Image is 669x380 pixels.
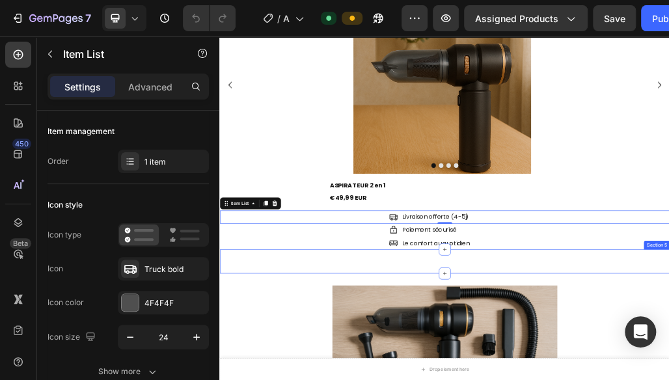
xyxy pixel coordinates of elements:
[48,126,115,137] div: Item management
[85,10,91,26] p: 7
[48,329,98,346] div: Icon size
[183,5,236,31] div: Undo/Redo
[12,139,31,149] div: 450
[406,219,414,227] button: Dot
[380,219,388,227] button: Dot
[48,199,83,211] div: Icon style
[367,219,375,227] button: Dot
[5,5,97,31] button: 7
[10,238,31,249] div: Beta
[64,80,101,94] p: Settings
[393,219,401,227] button: Dot
[98,365,159,378] div: Show more
[144,297,206,309] div: 4F4F4F
[128,80,172,94] p: Advanced
[48,263,63,275] div: Icon
[604,13,625,24] span: Save
[63,46,174,62] p: Item List
[475,12,558,25] span: Assigned Products
[48,297,84,308] div: Icon color
[625,316,656,347] div: Open Intercom Messenger
[16,283,53,295] div: Item List
[593,5,636,31] button: Save
[316,326,411,345] p: Paiement sécurisé
[144,156,206,168] div: 1 item
[48,156,69,167] div: Order
[283,12,290,25] span: Aspirateur telephone
[316,349,433,368] p: Le confort au quotidien
[144,264,206,275] div: Truck bold
[316,303,433,322] p: Livraison offerte (4-5j)
[277,12,280,25] span: /
[48,229,81,241] div: Icon type
[219,36,669,380] iframe: Design area
[464,5,588,31] button: Assigned Products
